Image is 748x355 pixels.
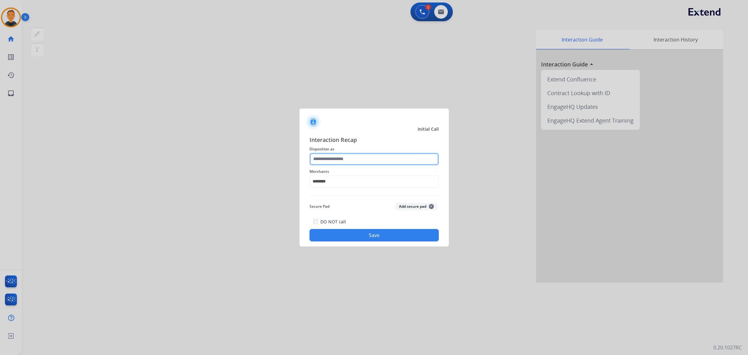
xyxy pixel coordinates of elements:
span: Initial Call [418,126,439,132]
span: Merchants [309,168,439,175]
label: DO NOT call [320,219,346,225]
span: + [429,204,434,209]
span: Secure Pad [309,203,329,210]
button: Add secure pad+ [395,203,438,210]
img: contactIcon [306,114,321,129]
button: Save [309,229,439,241]
p: 0.20.1027RC [713,344,742,351]
span: Disposition as [309,145,439,153]
span: Interaction Recap [309,135,439,145]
